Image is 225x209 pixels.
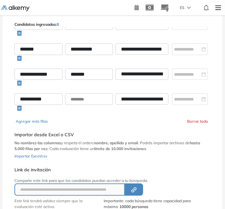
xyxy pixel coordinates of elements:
p: Candidatos ingresados: [14,22,59,27]
b: No nombres las columnas [14,140,61,145]
span: Importar Excel/csv [14,154,47,158]
p: y respeta el orden: . Podrás importar archivos de . Cada evaluación tiene un . [14,140,211,152]
button: Borrar todo [187,119,208,124]
img: Menu [213,1,224,14]
span: ES [180,5,185,11]
img: Logo [1,5,30,11]
img: arrow [187,6,191,9]
b: límite de 10.000 invitaciones [94,146,146,151]
p: Comparte este link para que los candidatos puedan acceder a tu búsqueda. [14,178,211,184]
h5: Link de invitación [14,167,211,173]
span: 8 [57,22,59,27]
button: Importar Excel/csv [14,152,47,159]
button: Agregar más filas [16,119,48,124]
b: nombre, apellido y email [94,140,138,145]
h5: Importar desde Excel o CSV [14,132,211,138]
